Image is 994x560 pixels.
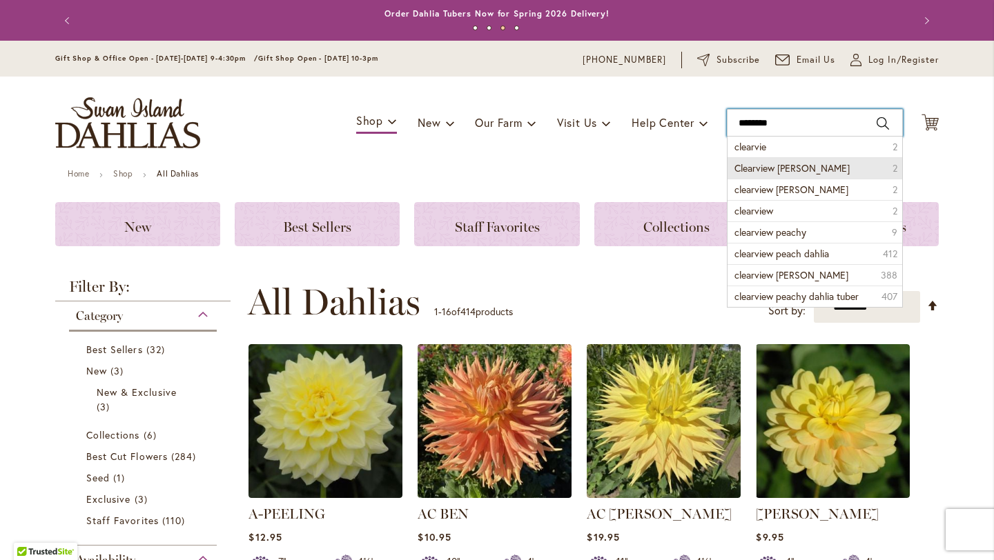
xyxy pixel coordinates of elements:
a: Subscribe [697,53,760,67]
span: New [124,219,151,235]
span: Best Sellers [86,343,143,356]
span: 2 [893,204,897,218]
span: $9.95 [756,530,783,543]
span: Seed [86,471,110,484]
span: 284 [171,449,199,463]
a: store logo [55,97,200,148]
span: Our Farm [475,115,522,130]
iframe: Launch Accessibility Center [10,511,49,550]
a: Order Dahlia Tubers Now for Spring 2026 Delivery! [384,8,610,19]
span: 6 [144,428,160,442]
button: Previous [55,7,83,34]
span: 3 [135,492,151,506]
span: New [86,364,107,377]
span: Shop [356,113,383,128]
span: 1 [113,470,128,485]
span: clearview [PERSON_NAME] [734,268,848,281]
a: Best Sellers [86,342,203,357]
span: Best Sellers [283,219,351,235]
a: A-PEELING [248,506,325,522]
a: AHOY MATEY [756,488,910,501]
img: AHOY MATEY [756,344,910,498]
a: AC BEN [418,488,572,501]
span: $19.95 [587,530,619,543]
span: 9 [892,226,897,239]
a: Collections [86,428,203,442]
img: A-Peeling [248,344,402,498]
span: Visit Us [557,115,597,130]
a: Shop [113,168,133,179]
span: 2 [893,161,897,175]
span: clearview peachy [734,226,806,239]
span: Log In/Register [868,53,939,67]
label: Sort by: [768,298,806,323]
a: Collections [594,202,759,246]
img: AC BEN [418,344,572,498]
span: 3 [97,399,113,414]
a: [PERSON_NAME] [756,506,879,522]
a: Staff Favorites [86,513,203,528]
button: Next [911,7,939,34]
span: Best Cut Flowers [86,450,168,463]
span: $12.95 [248,530,282,543]
span: New & Exclusive [97,386,177,399]
a: Best Sellers [235,202,400,246]
span: 16 [442,305,451,318]
a: A-Peeling [248,488,402,501]
span: 2 [893,140,897,154]
p: - of products [434,301,513,323]
a: Exclusive [86,492,203,506]
a: AC Jeri [587,488,741,501]
span: 412 [883,247,897,261]
span: Collections [643,219,710,235]
span: clearview peach dahlia [734,247,829,260]
a: New [55,202,220,246]
span: Subscribe [717,53,760,67]
a: AC BEN [418,506,469,522]
a: AC [PERSON_NAME] [587,506,732,522]
span: 388 [881,268,897,282]
span: $10.95 [418,530,451,543]
strong: All Dahlias [157,168,199,179]
button: 4 of 4 [514,26,519,30]
span: Email Us [797,53,836,67]
a: New &amp; Exclusive [97,385,193,414]
span: Category [76,308,123,323]
a: Log In/Register [850,53,939,67]
span: Help Center [632,115,694,130]
span: clearview [734,204,773,217]
button: Search [877,112,889,134]
span: Gift Shop Open - [DATE] 10-3pm [258,54,378,63]
span: 407 [881,290,897,303]
span: 3 [110,363,127,378]
a: [PHONE_NUMBER] [583,53,666,67]
a: Home [68,168,89,179]
span: New [418,115,440,130]
span: Exclusive [86,492,130,506]
span: Clearview [PERSON_NAME] [734,161,850,174]
span: 1 [434,305,438,318]
span: 414 [460,305,476,318]
span: Staff Favorites [86,514,159,527]
span: 2 [893,183,897,197]
span: clearvie [734,140,766,153]
a: Best Cut Flowers [86,449,203,463]
a: Seed [86,470,203,485]
span: Collections [86,428,140,441]
span: Gift Shop & Office Open - [DATE]-[DATE] 9-4:30pm / [55,54,258,63]
span: All Dahlias [248,281,420,323]
span: clearview peachy dahlia tuber [734,290,859,303]
a: New [86,363,203,378]
span: clearview [PERSON_NAME] [734,183,848,196]
button: 1 of 4 [473,26,478,30]
span: Staff Favorites [455,219,540,235]
button: 3 of 4 [500,26,505,30]
strong: Filter By: [55,279,231,301]
button: 2 of 4 [487,26,491,30]
a: Email Us [775,53,836,67]
img: AC Jeri [587,344,741,498]
span: 32 [146,342,168,357]
span: 110 [162,513,188,528]
a: Staff Favorites [414,202,579,246]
